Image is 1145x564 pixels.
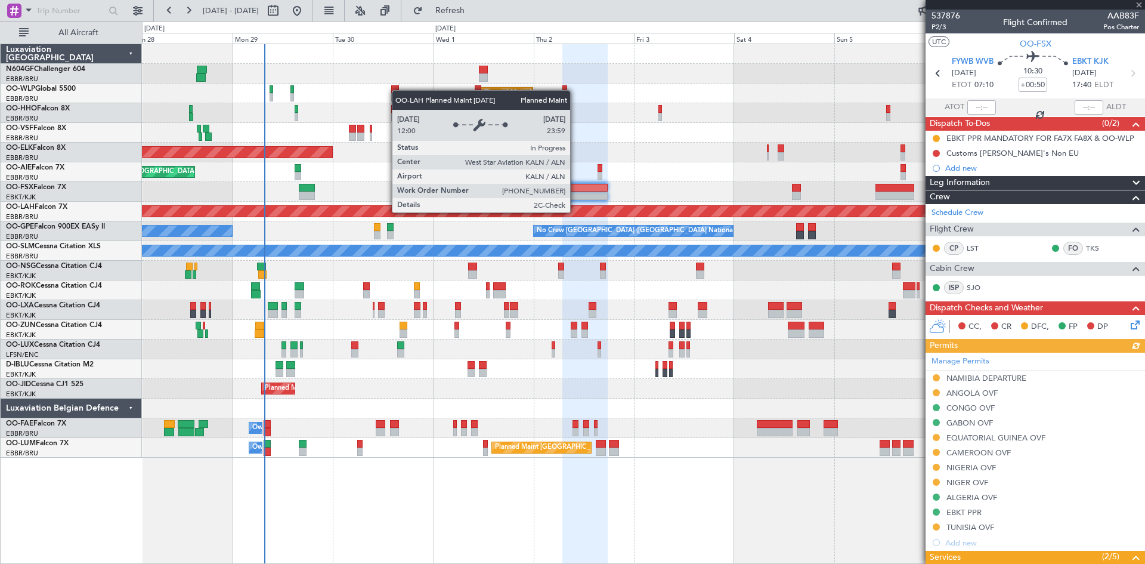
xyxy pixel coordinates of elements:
[435,24,456,34] div: [DATE]
[203,5,259,16] span: [DATE] - [DATE]
[930,301,1043,315] span: Dispatch Checks and Weather
[1086,243,1113,254] a: TKS
[6,144,33,152] span: OO-ELK
[6,134,38,143] a: EBBR/BRU
[967,243,994,254] a: LST
[6,263,102,270] a: OO-NSGCessna Citation CJ4
[6,291,36,300] a: EBKT/KJK
[132,33,233,44] div: Sun 28
[6,114,38,123] a: EBBR/BRU
[1097,321,1108,333] span: DP
[6,302,100,309] a: OO-LXACessna Citation CJ4
[434,33,534,44] div: Wed 1
[495,439,711,457] div: Planned Maint [GEOGRAPHIC_DATA] ([GEOGRAPHIC_DATA] National)
[1031,321,1049,333] span: DFC,
[930,190,950,204] span: Crew
[252,419,333,437] div: Owner Melsbroek Air Base
[13,23,129,42] button: All Aircraft
[946,148,1079,158] div: Customs [PERSON_NAME]'s Non EU
[932,207,983,219] a: Schedule Crew
[265,380,404,397] div: Planned Maint Kortrijk-[GEOGRAPHIC_DATA]
[6,381,31,388] span: OO-JID
[6,252,38,261] a: EBBR/BRU
[6,144,66,152] a: OO-ELKFalcon 8X
[634,33,734,44] div: Fri 3
[6,341,100,349] a: OO-LUXCessna Citation CJ4
[1094,79,1113,91] span: ELDT
[425,7,475,15] span: Refresh
[6,173,38,182] a: EBBR/BRU
[1003,16,1067,29] div: Flight Confirmed
[834,33,934,44] div: Sun 5
[6,440,36,447] span: OO-LUM
[734,33,834,44] div: Sat 4
[484,84,570,102] div: Planned Maint Milan (Linate)
[6,350,39,359] a: LFSN/ENC
[252,439,333,457] div: Owner Melsbroek Air Base
[6,282,102,289] a: OO-ROKCessna Citation CJ4
[6,390,36,399] a: EBKT/KJK
[1069,321,1078,333] span: FP
[144,24,165,34] div: [DATE]
[1103,10,1139,22] span: AAB83F
[6,184,66,191] a: OO-FSXFalcon 7X
[6,204,67,211] a: OO-LAHFalcon 7X
[6,331,36,340] a: EBKT/KJK
[6,263,36,270] span: OO-NSG
[1063,242,1083,255] div: FO
[333,33,433,44] div: Tue 30
[952,56,994,68] span: FYWB WVB
[1020,38,1051,50] span: OO-FSX
[6,66,34,73] span: N604GF
[945,101,964,113] span: ATOT
[952,67,976,79] span: [DATE]
[952,79,971,91] span: ETOT
[6,449,38,458] a: EBBR/BRU
[932,10,960,22] span: 537876
[6,302,34,309] span: OO-LXA
[6,322,36,329] span: OO-ZUN
[1102,550,1119,563] span: (2/5)
[6,361,29,368] span: D-IBLU
[1103,22,1139,32] span: Pos Charter
[6,381,83,388] a: OO-JIDCessna CJ1 525
[6,420,33,427] span: OO-FAE
[6,341,34,349] span: OO-LUX
[31,29,126,37] span: All Aircraft
[6,193,36,202] a: EBKT/KJK
[6,282,36,289] span: OO-ROK
[944,242,964,255] div: CP
[233,33,333,44] div: Mon 29
[945,163,1139,173] div: Add new
[1072,67,1097,79] span: [DATE]
[6,232,38,241] a: EBBR/BRU
[930,262,974,276] span: Cabin Crew
[6,153,38,162] a: EBBR/BRU
[36,2,105,20] input: Trip Number
[6,322,102,329] a: OO-ZUNCessna Citation CJ4
[6,94,38,103] a: EBBR/BRU
[1102,117,1119,130] span: (0/2)
[6,272,36,281] a: EBKT/KJK
[1072,79,1091,91] span: 17:40
[6,243,35,250] span: OO-SLM
[6,105,70,112] a: OO-HHOFalcon 8X
[6,243,101,250] a: OO-SLMCessna Citation XLS
[6,164,64,171] a: OO-AIEFalcon 7X
[6,75,38,84] a: EBBR/BRU
[930,117,990,131] span: Dispatch To-Dos
[6,184,33,191] span: OO-FSX
[930,223,974,236] span: Flight Crew
[6,311,36,320] a: EBKT/KJK
[6,223,105,230] a: OO-GPEFalcon 900EX EASy II
[6,66,85,73] a: N604GFChallenger 604
[946,133,1134,143] div: EBKT PPR MANDATORY FOR FA7X FA8X & OO-WLP
[930,176,990,190] span: Leg Information
[6,429,38,438] a: EBBR/BRU
[1106,101,1126,113] span: ALDT
[6,440,69,447] a: OO-LUMFalcon 7X
[6,420,66,427] a: OO-FAEFalcon 7X
[6,125,33,132] span: OO-VSF
[407,1,479,20] button: Refresh
[967,282,994,293] a: SJO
